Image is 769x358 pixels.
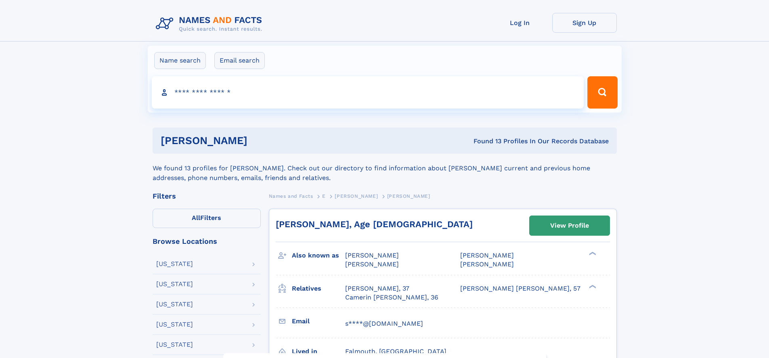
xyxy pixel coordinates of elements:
[292,249,345,262] h3: Also known as
[345,284,409,293] a: [PERSON_NAME], 37
[292,282,345,295] h3: Relatives
[387,193,430,199] span: [PERSON_NAME]
[153,193,261,200] div: Filters
[335,191,378,201] a: [PERSON_NAME]
[550,216,589,235] div: View Profile
[360,137,609,146] div: Found 13 Profiles In Our Records Database
[153,209,261,228] label: Filters
[322,191,326,201] a: E
[192,214,200,222] span: All
[154,52,206,69] label: Name search
[156,321,193,328] div: [US_STATE]
[552,13,617,33] a: Sign Up
[156,281,193,287] div: [US_STATE]
[276,219,473,229] a: [PERSON_NAME], Age [DEMOGRAPHIC_DATA]
[214,52,265,69] label: Email search
[460,284,580,293] a: [PERSON_NAME] [PERSON_NAME], 57
[345,293,438,302] a: Camerin [PERSON_NAME], 36
[345,251,399,259] span: [PERSON_NAME]
[292,314,345,328] h3: Email
[161,136,360,146] h1: [PERSON_NAME]
[156,261,193,267] div: [US_STATE]
[345,348,446,355] span: Falmouth, [GEOGRAPHIC_DATA]
[269,191,313,201] a: Names and Facts
[587,76,617,109] button: Search Button
[335,193,378,199] span: [PERSON_NAME]
[460,260,514,268] span: [PERSON_NAME]
[156,301,193,308] div: [US_STATE]
[153,238,261,245] div: Browse Locations
[156,341,193,348] div: [US_STATE]
[530,216,610,235] a: View Profile
[152,76,584,109] input: search input
[153,154,617,183] div: We found 13 profiles for [PERSON_NAME]. Check out our directory to find information about [PERSON...
[587,251,597,256] div: ❯
[488,13,552,33] a: Log In
[587,284,597,289] div: ❯
[345,260,399,268] span: [PERSON_NAME]
[153,13,269,35] img: Logo Names and Facts
[322,193,326,199] span: E
[460,251,514,259] span: [PERSON_NAME]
